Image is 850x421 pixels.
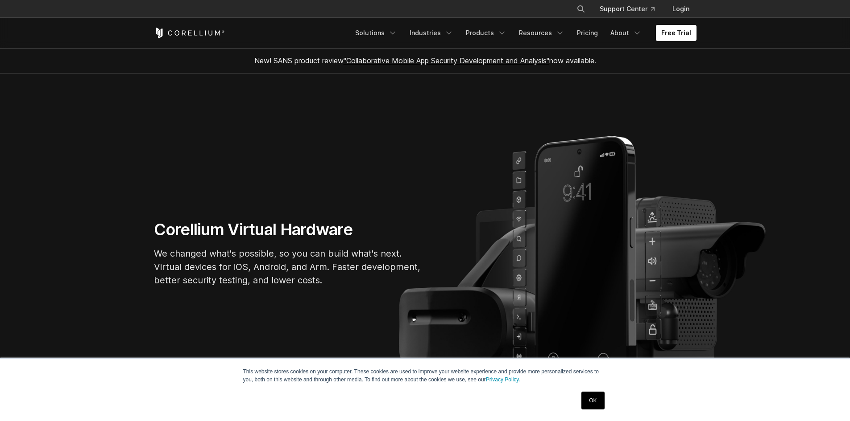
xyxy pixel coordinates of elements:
[605,25,647,41] a: About
[572,25,603,41] a: Pricing
[254,56,596,65] span: New! SANS product review now available.
[573,1,589,17] button: Search
[656,25,697,41] a: Free Trial
[154,247,422,287] p: We changed what's possible, so you can build what's next. Virtual devices for iOS, Android, and A...
[350,25,697,41] div: Navigation Menu
[486,376,520,383] a: Privacy Policy.
[460,25,512,41] a: Products
[350,25,402,41] a: Solutions
[514,25,570,41] a: Resources
[566,1,697,17] div: Navigation Menu
[154,220,422,240] h1: Corellium Virtual Hardware
[665,1,697,17] a: Login
[243,368,607,384] p: This website stores cookies on your computer. These cookies are used to improve your website expe...
[154,28,225,38] a: Corellium Home
[344,56,549,65] a: "Collaborative Mobile App Security Development and Analysis"
[593,1,662,17] a: Support Center
[404,25,459,41] a: Industries
[581,392,604,409] a: OK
